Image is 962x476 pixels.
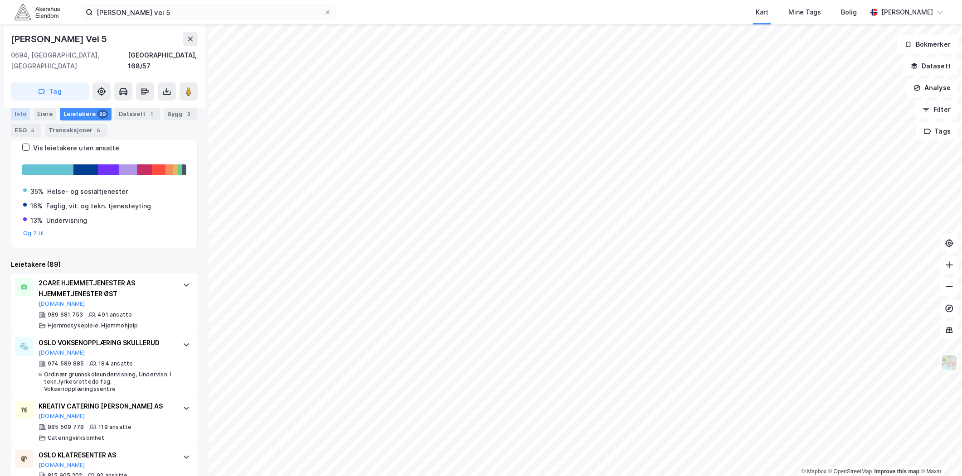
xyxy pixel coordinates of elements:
div: 985 509 778 [48,423,84,431]
div: [PERSON_NAME] [881,7,933,18]
button: Bokmerker [897,35,958,53]
div: OSLO VOKSENOPPLÆRING SKULLERUD [39,337,174,348]
div: [GEOGRAPHIC_DATA], 168/57 [128,50,198,72]
div: Kontrollprogram for chat [917,433,962,476]
div: Leietakere [60,108,112,120]
div: 89 [97,110,108,119]
div: 3 [185,110,194,119]
button: Filter [915,101,958,119]
button: Analyse [906,79,958,97]
div: [PERSON_NAME] Vei 5 [11,32,109,46]
div: 989 681 753 [48,311,83,318]
div: 35% [30,186,44,197]
div: Datasett [115,108,160,120]
div: OSLO KLATRESENTER AS [39,450,174,461]
div: Hjemmesykepleie, Hjemmehjelp [48,322,138,329]
a: Improve this map [875,468,919,475]
img: akershus-eiendom-logo.9091f326c980b4bce74ccdd9f866810c.svg [15,4,60,20]
div: Kart [756,7,768,18]
div: Undervisning [46,215,87,226]
button: Tags [916,122,958,140]
div: 5 [29,126,38,135]
div: 491 ansatte [97,311,132,318]
div: 119 ansatte [98,423,131,431]
button: [DOMAIN_NAME] [39,349,85,356]
div: Cateringvirksomhet [48,434,105,442]
button: [DOMAIN_NAME] [39,413,85,420]
div: Info [11,108,30,120]
a: Mapbox [802,468,826,475]
img: Z [941,354,958,371]
div: Ordinær grunnskoleundervisning, Undervisn. i tekn./yrkesrettede fag, Voksenopplæringssentre [44,371,174,393]
button: Datasett [903,57,958,75]
a: OpenStreetMap [828,468,872,475]
div: 184 ansatte [98,360,133,367]
div: Leietakere (89) [11,259,198,270]
div: Mine Tags [788,7,821,18]
div: 13% [30,215,43,226]
button: Og 7 til [23,230,44,237]
button: Tag [11,82,89,101]
div: 0694, [GEOGRAPHIC_DATA], [GEOGRAPHIC_DATA] [11,50,128,72]
div: 1 [147,110,156,119]
div: 16% [30,201,43,212]
div: 2CARE HJEMMETJENESTER AS HJEMMETJENESTER ØST [39,278,174,299]
div: ESG [11,124,41,137]
div: 5 [94,126,103,135]
div: 974 589 885 [48,360,84,367]
div: Eiere [34,108,56,120]
div: Bygg [164,108,197,120]
iframe: Chat Widget [917,433,962,476]
input: Søk på adresse, matrikkel, gårdeiere, leietakere eller personer [93,5,324,19]
div: Helse- og sosialtjenester [47,186,128,197]
div: Transaksjoner [45,124,107,137]
button: [DOMAIN_NAME] [39,300,85,308]
div: Bolig [841,7,857,18]
div: Vis leietakere uten ansatte [33,143,119,154]
div: Faglig, vit. og tekn. tjenesteyting [46,201,151,212]
button: [DOMAIN_NAME] [39,462,85,469]
div: KREATIV CATERING [PERSON_NAME] AS [39,401,174,412]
